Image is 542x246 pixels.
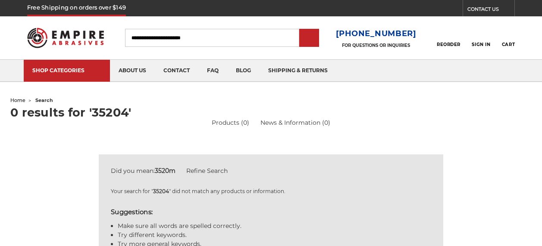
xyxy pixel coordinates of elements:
[502,28,515,47] a: Cart
[111,207,431,217] h5: Suggestions:
[227,60,260,82] a: blog
[301,30,318,47] input: Submit
[467,4,514,16] a: CONTACT US
[10,107,532,118] h1: 0 results for '35204'
[260,60,336,82] a: shipping & returns
[35,97,53,103] span: search
[27,23,104,53] img: Empire Abrasives
[212,118,249,127] a: Products (0)
[198,60,227,82] a: faq
[186,167,228,175] a: Refine Search
[111,166,431,175] div: Did you mean:
[10,97,25,103] a: home
[153,188,169,194] strong: 35204
[155,60,198,82] a: contact
[110,60,155,82] a: about us
[111,188,431,195] p: Your search for " " did not match any products or information.
[155,167,175,175] strong: 3520m
[437,28,461,47] a: Reorder
[260,118,330,127] a: News & Information (0)
[118,221,431,231] li: Make sure all words are spelled correctly.
[32,67,101,74] div: SHOP CATEGORIES
[118,231,431,240] li: Try different keywords.
[336,28,417,40] a: [PHONE_NUMBER]
[336,43,417,48] p: FOR QUESTIONS OR INQUIRIES
[437,42,461,47] span: Reorder
[472,42,490,47] span: Sign In
[502,42,515,47] span: Cart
